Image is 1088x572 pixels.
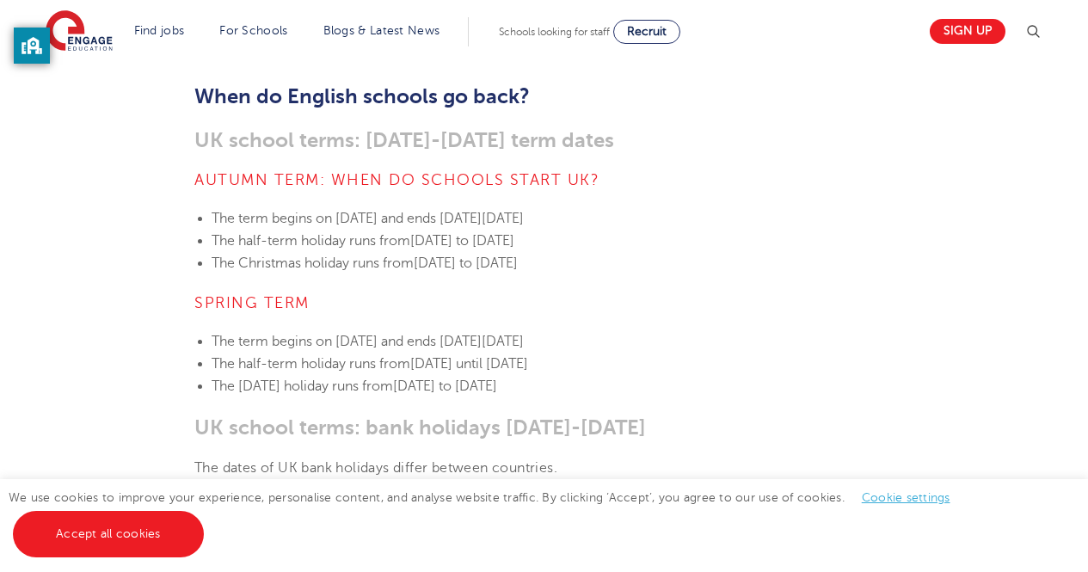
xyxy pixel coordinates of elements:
span: [DATE] to [DATE] [414,255,518,271]
a: Find jobs [134,24,185,37]
span: [DATE] until [DATE] [410,356,528,372]
span: The term begins on [212,334,332,349]
a: Accept all cookies [13,511,204,557]
span: We use cookies to improve your experience, personalise content, and analyse website traffic. By c... [9,491,968,540]
span: [DATE] and ends [DATE][DATE] [335,211,524,226]
a: Cookie settings [862,491,950,504]
h2: When do English schools go back? [194,82,894,111]
span: Schools looking for staff [499,26,610,38]
span: Spring term [194,294,310,311]
span: Autumn term: When do schools start UK? [194,171,599,188]
span: UK school terms: [DATE]-[DATE] term dates [194,128,614,152]
span: [DATE] and ends [DATE][DATE] [335,334,524,349]
span: The half-term holiday runs from [212,233,410,249]
span: The dates of UK bank holidays differ between countries. [194,460,557,476]
img: Engage Education [46,10,113,53]
span: The term begins on [212,211,332,226]
span: The Christmas holiday runs from [212,255,414,271]
button: privacy banner [14,28,50,64]
span: UK school terms: bank holidays [DATE]-[DATE] [194,415,646,440]
span: [DATE] to [DATE] [393,378,497,394]
span: Recruit [627,25,667,38]
a: Sign up [930,19,1005,44]
span: The [DATE] holiday runs from [212,378,393,394]
a: Recruit [613,20,680,44]
span: The half-term holiday runs from [212,356,410,372]
a: Blogs & Latest News [323,24,440,37]
span: [DATE] to [DATE] [410,233,514,249]
a: For Schools [219,24,287,37]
